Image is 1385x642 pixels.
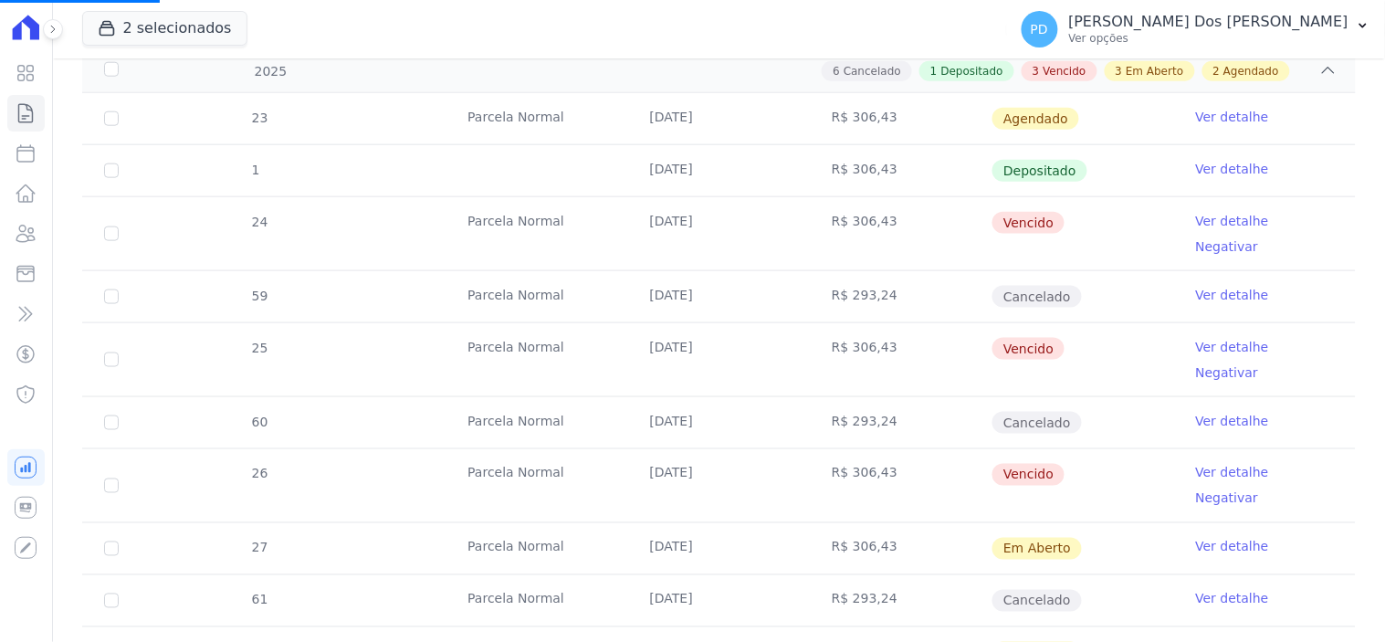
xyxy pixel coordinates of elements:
span: 59 [250,289,268,303]
a: Ver detalhe [1196,108,1269,126]
a: Ver detalhe [1196,338,1269,356]
a: Ver detalhe [1196,286,1269,304]
td: Parcela Normal [446,397,627,448]
button: 2 selecionados [82,11,247,46]
span: Depositado [992,160,1087,182]
p: [PERSON_NAME] Dos [PERSON_NAME] [1069,13,1348,31]
span: 1 [250,163,260,177]
span: 1 [930,63,938,79]
span: 3 [1033,63,1040,79]
span: 6 [833,63,840,79]
span: Vencido [1044,63,1086,79]
span: Em Aberto [1126,63,1183,79]
td: [DATE] [628,271,810,322]
td: R$ 306,43 [810,449,992,522]
td: [DATE] [628,575,810,626]
td: [DATE] [628,523,810,574]
span: Depositado [941,63,1003,79]
span: Cancelado [992,590,1081,612]
a: Ver detalhe [1196,212,1269,230]
a: Negativar [1196,365,1259,380]
td: R$ 293,24 [810,575,992,626]
input: Só é possível selecionar pagamentos em aberto [104,416,119,430]
td: [DATE] [628,197,810,270]
span: 24 [250,215,268,229]
span: Vencido [992,338,1065,360]
input: Só é possível selecionar pagamentos em aberto [104,289,119,304]
td: Parcela Normal [446,271,627,322]
a: Ver detalhe [1196,412,1269,430]
a: Ver detalhe [1196,160,1269,178]
td: [DATE] [628,145,810,196]
span: 2 [1213,63,1221,79]
button: PD [PERSON_NAME] Dos [PERSON_NAME] Ver opções [1007,4,1385,55]
span: 61 [250,593,268,607]
span: 25 [250,341,268,355]
td: [DATE] [628,449,810,522]
td: R$ 293,24 [810,271,992,322]
a: Ver detalhe [1196,590,1269,608]
td: [DATE] [628,323,810,396]
td: Parcela Normal [446,449,627,522]
input: Só é possível selecionar pagamentos em aberto [104,594,119,608]
span: 3 [1116,63,1123,79]
span: Vencido [992,464,1065,486]
span: 26 [250,467,268,481]
td: R$ 306,43 [810,323,992,396]
span: Cancelado [992,412,1081,434]
span: 27 [250,541,268,555]
span: PD [1031,23,1048,36]
a: Negativar [1196,491,1259,506]
td: R$ 306,43 [810,197,992,270]
span: Em Aberto [992,538,1082,560]
span: Agendado [992,108,1079,130]
input: default [104,542,119,556]
td: R$ 306,43 [810,145,992,196]
p: Ver opções [1069,31,1348,46]
td: Parcela Normal [446,197,627,270]
td: [DATE] [628,397,810,448]
a: Ver detalhe [1196,538,1269,556]
input: Só é possível selecionar pagamentos em aberto [104,163,119,178]
td: R$ 306,43 [810,523,992,574]
input: default [104,111,119,126]
input: default [104,479,119,493]
td: Parcela Normal [446,523,627,574]
td: [DATE] [628,93,810,144]
span: 60 [250,415,268,429]
td: R$ 293,24 [810,397,992,448]
span: Vencido [992,212,1065,234]
input: default [104,226,119,241]
td: Parcela Normal [446,575,627,626]
td: Parcela Normal [446,93,627,144]
input: default [104,353,119,367]
a: Ver detalhe [1196,464,1269,482]
span: Cancelado [992,286,1081,308]
span: Cancelado [844,63,901,79]
span: 23 [250,111,268,125]
td: R$ 306,43 [810,93,992,144]
a: Negativar [1196,239,1259,254]
td: Parcela Normal [446,323,627,396]
span: Agendado [1223,63,1279,79]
